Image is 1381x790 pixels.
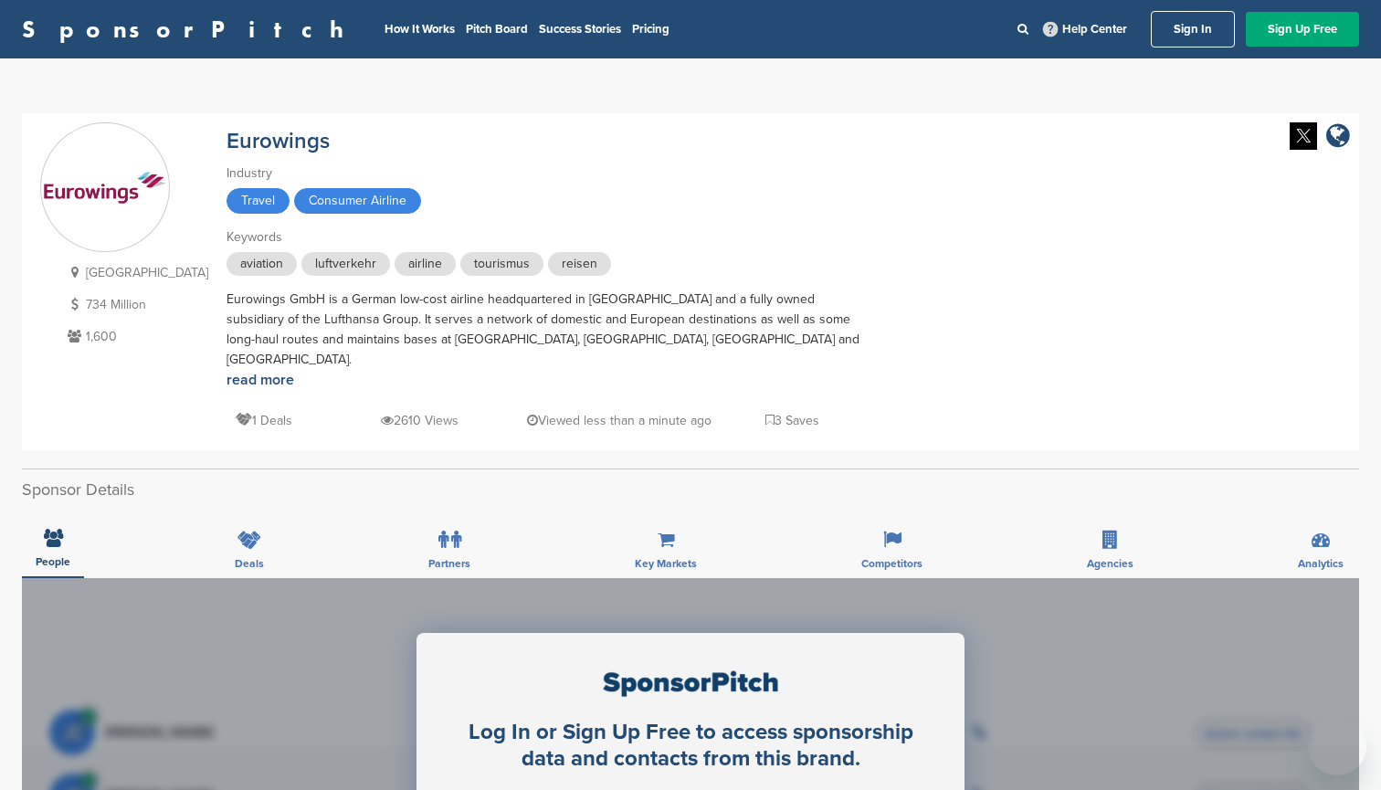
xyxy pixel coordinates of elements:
[381,409,459,432] p: 2610 Views
[632,22,669,37] a: Pricing
[1151,11,1235,47] a: Sign In
[466,22,528,37] a: Pitch Board
[63,325,208,348] p: 1,600
[1326,122,1350,153] a: company link
[227,188,290,214] span: Travel
[22,478,1359,502] h2: Sponsor Details
[428,558,470,569] span: Partners
[294,188,421,214] span: Consumer Airline
[765,409,819,432] p: 3 Saves
[227,227,866,248] div: Keywords
[227,128,330,154] a: Eurowings
[1298,558,1344,569] span: Analytics
[448,720,933,773] div: Log In or Sign Up Free to access sponsorship data and contacts from this brand.
[227,290,866,391] div: Eurowings GmbH is a German low-cost airline headquartered in [GEOGRAPHIC_DATA] and a fully owned ...
[861,558,922,569] span: Competitors
[1039,18,1131,40] a: Help Center
[301,252,390,276] span: luftverkehr
[1246,12,1359,47] a: Sign Up Free
[227,371,294,389] a: read more
[385,22,455,37] a: How It Works
[1087,558,1133,569] span: Agencies
[41,169,169,205] img: Sponsorpitch & Eurowings
[1290,122,1317,150] img: Twitter white
[1308,717,1366,775] iframe: Button to launch messaging window
[235,558,264,569] span: Deals
[548,252,611,276] span: reisen
[63,293,208,316] p: 734 Million
[236,409,292,432] p: 1 Deals
[635,558,697,569] span: Key Markets
[527,409,712,432] p: Viewed less than a minute ago
[227,252,297,276] span: aviation
[63,261,208,284] p: [GEOGRAPHIC_DATA]
[36,556,70,567] span: People
[460,252,543,276] span: tourismus
[395,252,456,276] span: airline
[227,163,866,184] div: Industry
[22,17,355,41] a: SponsorPitch
[539,22,621,37] a: Success Stories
